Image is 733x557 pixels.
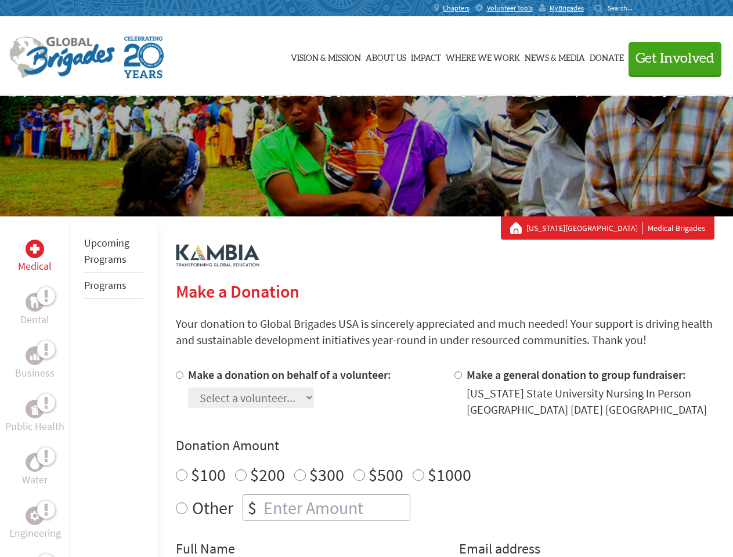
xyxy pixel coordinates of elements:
[5,400,64,435] a: Public HealthPublic Health
[446,27,520,85] a: Where We Work
[309,464,344,486] label: $300
[84,278,127,292] a: Programs
[467,367,686,382] label: Make a general donation to group fundraiser:
[26,240,44,258] div: Medical
[15,346,55,381] a: BusinessBusiness
[261,495,410,520] input: Enter Amount
[26,400,44,418] div: Public Health
[30,244,39,254] img: Medical
[30,296,39,308] img: Dental
[30,403,39,415] img: Public Health
[30,455,39,469] img: Water
[629,42,721,75] button: Get Involved
[510,222,705,234] div: Medical Brigades
[366,27,406,85] a: About Us
[608,3,641,12] input: Search...
[22,453,48,488] a: WaterWater
[526,222,643,234] a: [US_STATE][GEOGRAPHIC_DATA]
[487,3,533,13] span: Volunteer Tools
[176,244,259,267] img: logo-kambia.png
[369,464,403,486] label: $500
[84,230,143,273] li: Upcoming Programs
[20,312,49,328] p: Dental
[84,236,129,266] a: Upcoming Programs
[18,258,52,274] p: Medical
[525,27,585,85] a: News & Media
[5,418,64,435] p: Public Health
[192,494,233,521] label: Other
[26,293,44,312] div: Dental
[9,525,61,541] p: Engineering
[15,365,55,381] p: Business
[428,464,471,486] label: $1000
[467,385,714,418] div: [US_STATE] State University Nursing In Person [GEOGRAPHIC_DATA] [DATE] [GEOGRAPHIC_DATA]
[9,37,115,78] img: Global Brigades Logo
[22,472,48,488] p: Water
[176,436,714,455] h4: Donation Amount
[18,240,52,274] a: MedicalMedical
[635,52,714,66] span: Get Involved
[443,3,470,13] span: Chapters
[191,464,226,486] label: $100
[30,511,39,520] img: Engineering
[124,37,164,78] img: Global Brigades Celebrating 20 Years
[188,367,391,382] label: Make a donation on behalf of a volunteer:
[26,453,44,472] div: Water
[291,27,361,85] a: Vision & Mission
[590,27,624,85] a: Donate
[243,495,261,520] div: $
[250,464,285,486] label: $200
[26,346,44,365] div: Business
[20,293,49,328] a: DentalDental
[30,351,39,360] img: Business
[176,281,714,302] h2: Make a Donation
[411,27,441,85] a: Impact
[9,507,61,541] a: EngineeringEngineering
[84,273,143,299] li: Programs
[26,507,44,525] div: Engineering
[550,3,584,13] span: MyBrigades
[176,316,714,348] p: Your donation to Global Brigades USA is sincerely appreciated and much needed! Your support is dr...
